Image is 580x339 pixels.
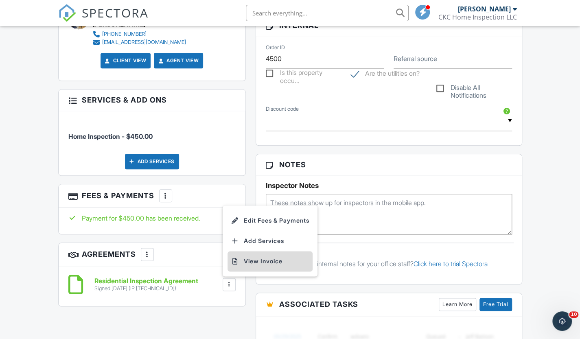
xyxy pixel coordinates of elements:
div: [PERSON_NAME] [458,5,511,13]
h5: Inspector Notes [266,182,512,190]
a: SPECTORA [58,11,149,28]
a: [PHONE_NUMBER] [92,30,186,38]
h3: Fees & Payments [59,184,245,208]
a: Learn More [439,298,476,311]
div: Office Notes [262,251,516,259]
span: Associated Tasks [279,299,358,310]
label: Disable All Notifications [436,84,512,94]
h3: Notes [256,154,522,175]
a: Click here to trial Spectora Advanced. [262,260,488,277]
div: Payment for $450.00 has been received. [68,214,236,223]
li: Service: Home Inspection [68,117,236,147]
input: Search everything... [246,5,409,21]
span: Home Inspection - $450.00 [68,132,153,140]
a: Agent View [157,57,199,65]
div: [EMAIL_ADDRESS][DOMAIN_NAME] [102,39,186,46]
img: The Best Home Inspection Software - Spectora [58,4,76,22]
a: Residential Inspection Agreement Signed [DATE] (IP [TECHNICAL_ID]) [94,278,198,292]
label: Order ID [266,44,285,51]
a: [EMAIL_ADDRESS][DOMAIN_NAME] [92,38,186,46]
iframe: Intercom live chat [552,311,572,331]
div: Add Services [125,154,179,169]
h3: Services & Add ons [59,90,245,111]
label: Referral source [394,54,437,63]
p: Want timestamped internal notes for your office staff? [262,259,516,278]
a: Client View [103,57,147,65]
div: Signed [DATE] (IP [TECHNICAL_ID]) [94,285,198,292]
label: Is this property occupied? [266,69,341,79]
label: Are the utilities on? [351,70,420,80]
div: [PHONE_NUMBER] [102,31,147,37]
span: 10 [569,311,578,318]
div: CKC Home Inspection LLC [438,13,517,21]
h3: Agreements [59,243,245,266]
h6: Residential Inspection Agreement [94,278,198,285]
span: SPECTORA [82,4,149,21]
label: Discount code [266,105,299,113]
a: Free Trial [479,298,512,311]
